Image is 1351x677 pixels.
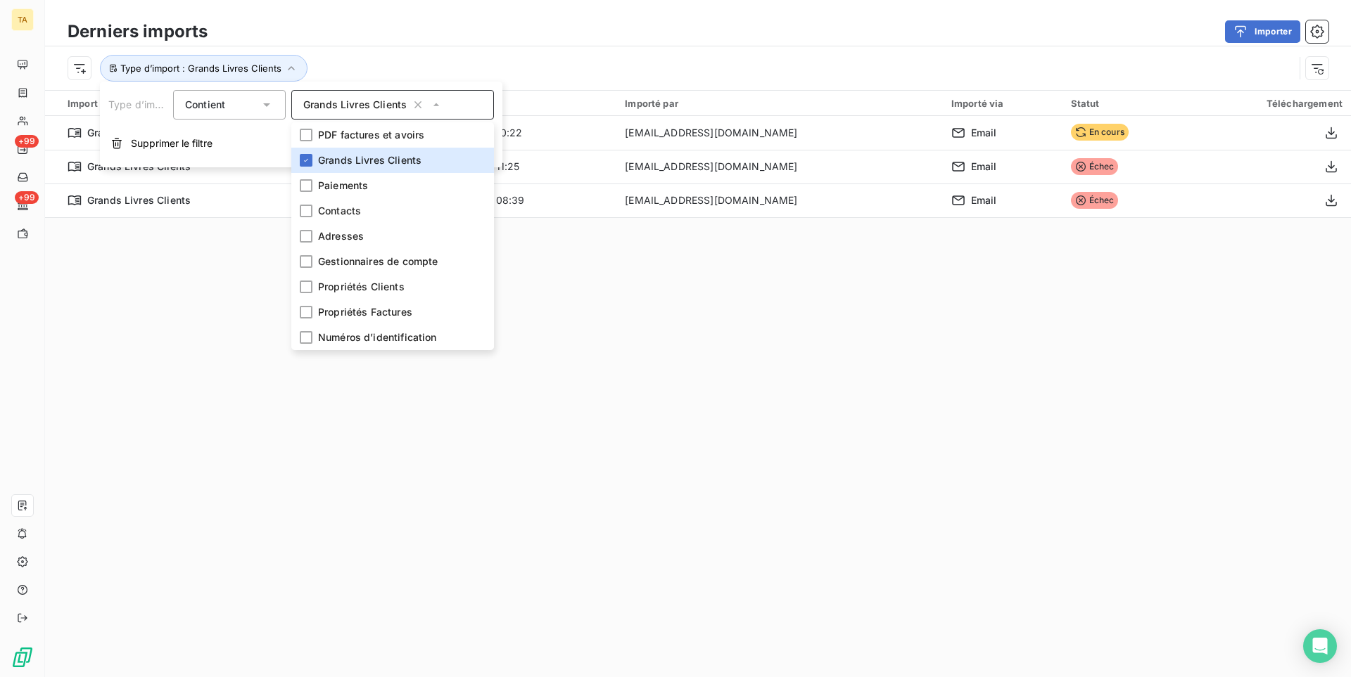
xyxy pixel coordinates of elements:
[87,126,191,140] span: Grands Livres Clients
[120,63,281,74] span: Type d’import : Grands Livres Clients
[318,305,412,319] span: Propriétés Factures
[1071,124,1129,141] span: En cours
[1200,98,1343,109] div: Téléchargement
[417,116,616,150] td: 20 août 2025, 10:22
[318,204,361,218] span: Contacts
[11,8,34,31] div: TA
[87,160,191,174] span: Grands Livres Clients
[318,229,364,243] span: Adresses
[318,330,437,344] span: Numéros d’identification
[318,153,421,167] span: Grands Livres Clients
[11,138,33,160] a: +99
[15,191,39,204] span: +99
[11,646,34,669] img: Logo LeanPay
[971,193,997,207] span: Email
[318,128,424,142] span: PDF factures et avoirs
[185,98,225,110] span: Contient
[100,128,502,159] button: Supprimer le filtre
[318,254,438,269] span: Gestionnaires de compte
[11,194,33,217] a: +99
[15,135,39,148] span: +99
[131,136,213,150] span: Supprimer le filtre
[318,179,368,193] span: Paiements
[87,193,191,207] span: Grands Livres Clients
[616,116,943,150] td: [EMAIL_ADDRESS][DOMAIN_NAME]
[68,97,302,110] div: Import
[616,183,943,217] td: [EMAIL_ADDRESS][DOMAIN_NAME]
[1071,192,1119,209] span: Échec
[417,150,616,183] td: 25 août 2023, 11:25
[108,98,175,110] span: Type d’import
[1071,98,1183,109] div: Statut
[318,280,405,294] span: Propriétés Clients
[1225,20,1300,43] button: Importer
[625,98,934,109] div: Importé par
[303,98,407,112] span: Grands Livres Clients
[425,98,608,109] div: Date d’import
[616,150,943,183] td: [EMAIL_ADDRESS][DOMAIN_NAME]
[1303,629,1337,663] div: Open Intercom Messenger
[951,98,1054,109] div: Importé via
[100,55,307,82] button: Type d’import : Grands Livres Clients
[417,183,616,217] td: 25 août 2023, 08:39
[971,160,997,174] span: Email
[971,126,997,140] span: Email
[1071,158,1119,175] span: Échec
[68,19,208,44] h3: Derniers imports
